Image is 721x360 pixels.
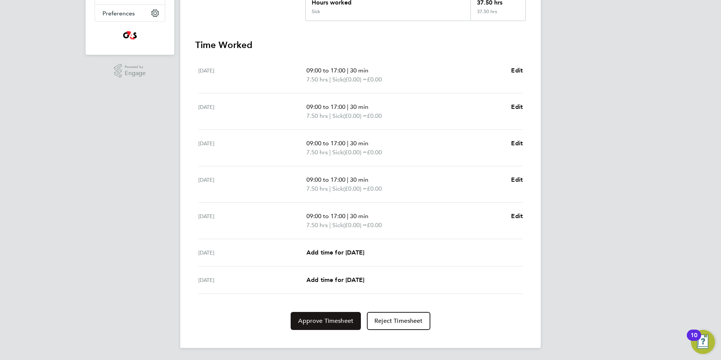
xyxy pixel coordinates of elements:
a: Edit [511,212,523,221]
span: 30 min [350,212,368,220]
a: Edit [511,139,523,148]
span: | [347,212,348,220]
span: Sick [332,111,343,121]
span: 30 min [350,67,368,74]
span: Sick [332,221,343,230]
div: [DATE] [198,102,306,121]
span: Approve Timesheet [298,317,353,325]
span: Engage [125,70,146,77]
span: Sick [332,75,343,84]
span: 7.50 hrs [306,76,328,83]
div: [DATE] [198,139,306,157]
a: Edit [511,102,523,111]
span: | [329,221,331,229]
span: 09:00 to 17:00 [306,140,345,147]
span: £0.00 [367,185,382,192]
span: | [329,185,331,192]
span: 30 min [350,140,368,147]
span: Sick [332,148,343,157]
span: Add time for [DATE] [306,249,364,256]
a: Go to home page [95,29,165,41]
div: [DATE] [198,276,306,285]
span: £0.00 [367,112,382,119]
span: Edit [511,212,523,220]
span: 7.50 hrs [306,112,328,119]
span: Edit [511,176,523,183]
h3: Time Worked [195,39,526,51]
span: | [329,112,331,119]
span: | [347,176,348,183]
span: Sick [332,184,343,193]
span: Preferences [103,10,135,17]
span: (£0.00) = [343,185,367,192]
a: Add time for [DATE] [306,276,364,285]
span: 7.50 hrs [306,149,328,156]
span: 09:00 to 17:00 [306,212,345,220]
span: (£0.00) = [343,112,367,119]
span: (£0.00) = [343,76,367,83]
img: g4s4-logo-retina.png [121,29,139,41]
span: | [329,76,331,83]
span: 09:00 to 17:00 [306,67,345,74]
div: [DATE] [198,175,306,193]
span: 7.50 hrs [306,221,328,229]
span: £0.00 [367,221,382,229]
span: (£0.00) = [343,149,367,156]
span: 7.50 hrs [306,185,328,192]
span: 09:00 to 17:00 [306,176,345,183]
a: Powered byEngage [114,64,146,78]
span: | [347,67,348,74]
span: Edit [511,103,523,110]
span: £0.00 [367,76,382,83]
span: Edit [511,140,523,147]
button: Reject Timesheet [367,312,430,330]
div: Sick [312,9,320,15]
span: Add time for [DATE] [306,276,364,283]
span: 30 min [350,176,368,183]
div: 37.50 hrs [471,9,525,21]
div: [DATE] [198,66,306,84]
button: Open Resource Center, 10 new notifications [691,330,715,354]
span: (£0.00) = [343,221,367,229]
span: Edit [511,67,523,74]
span: Reject Timesheet [374,317,423,325]
span: | [347,140,348,147]
span: Powered by [125,64,146,70]
button: Approve Timesheet [291,312,361,330]
div: [DATE] [198,248,306,257]
span: 09:00 to 17:00 [306,103,345,110]
a: Add time for [DATE] [306,248,364,257]
span: £0.00 [367,149,382,156]
span: | [329,149,331,156]
div: [DATE] [198,212,306,230]
div: 10 [691,335,697,345]
span: 30 min [350,103,368,110]
span: | [347,103,348,110]
a: Edit [511,66,523,75]
button: Preferences [95,5,165,21]
a: Edit [511,175,523,184]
